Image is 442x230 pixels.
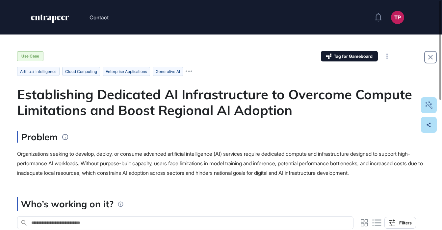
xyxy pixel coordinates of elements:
[153,67,183,76] li: Generative AI
[17,51,43,61] div: Use Case
[399,220,412,225] div: Filters
[90,13,109,22] button: Contact
[17,150,423,176] span: Organizations seeking to develop, deploy, or consume advanced artificial intelligence (AI) servic...
[17,86,425,118] div: Establishing Dedicated AI Infrastructure to Overcome Compute Limitations and Boost Regional AI Ad...
[17,131,58,143] h3: Problem
[334,54,373,58] span: Tag for Gameboard
[62,67,100,76] li: cloud computing
[30,14,70,26] a: entrapeer-logo
[21,197,114,211] p: Who’s working on it?
[391,11,404,24] button: TP
[103,67,150,76] li: enterprise applications
[384,217,416,229] button: Filters
[17,67,60,76] li: artificial intelligence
